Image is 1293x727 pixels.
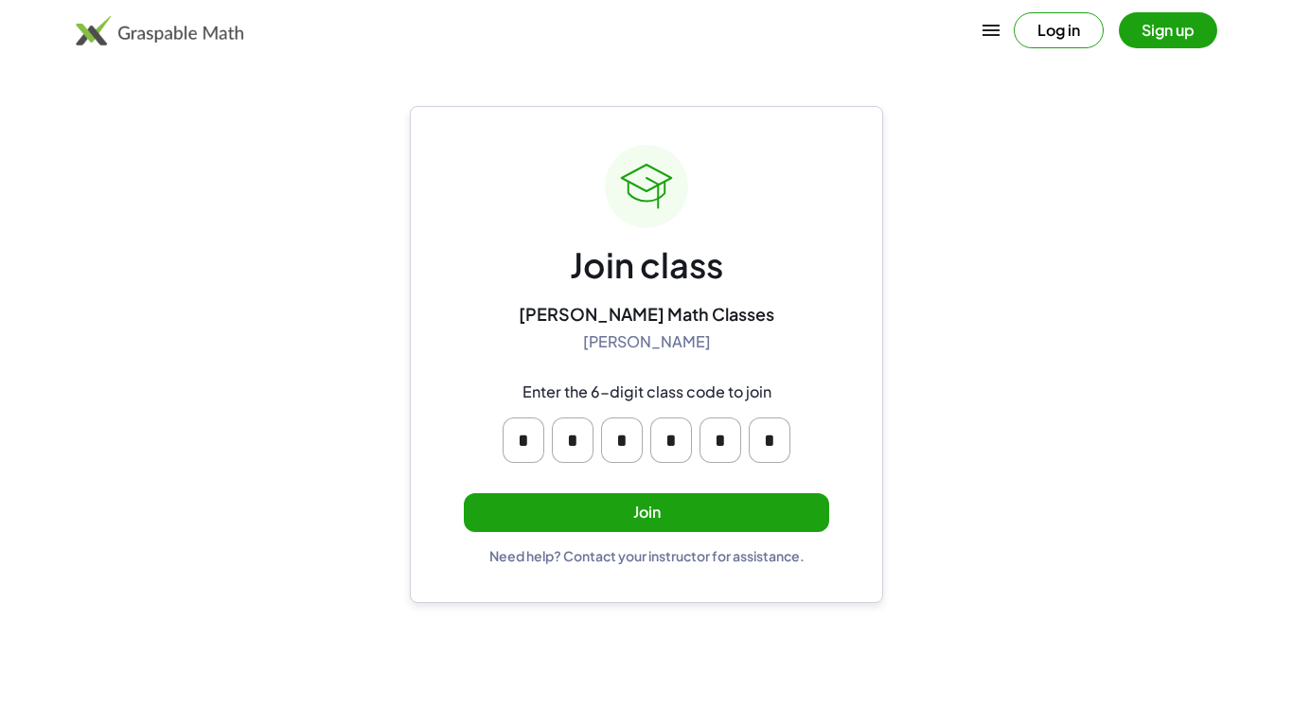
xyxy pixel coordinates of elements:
button: Log in [1014,12,1104,48]
div: [PERSON_NAME] [583,332,711,352]
input: Please enter OTP character 2 [552,417,593,463]
button: Sign up [1119,12,1217,48]
input: Please enter OTP character 5 [700,417,741,463]
input: Please enter OTP character 1 [503,417,544,463]
button: Join [464,493,829,532]
div: [PERSON_NAME] Math Classes [519,303,774,325]
input: Please enter OTP character 3 [601,417,643,463]
input: Please enter OTP character 6 [749,417,790,463]
input: Please enter OTP character 4 [650,417,692,463]
div: Enter the 6-digit class code to join [523,382,771,402]
div: Join class [570,243,723,288]
div: Need help? Contact your instructor for assistance. [489,547,805,564]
